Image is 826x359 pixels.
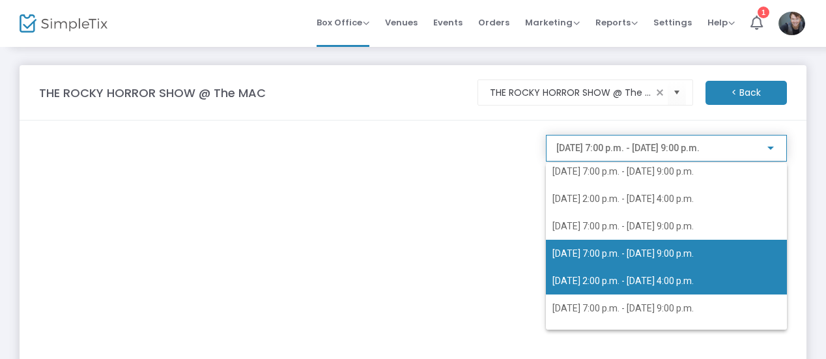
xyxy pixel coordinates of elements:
span: [DATE] 7:00 p.m. - [DATE] 9:00 p.m. [552,248,694,259]
span: [DATE] 2:00 p.m. - [DATE] 4:00 p.m. [552,276,694,286]
span: [DATE] 7:00 p.m. - [DATE] 9:00 p.m. [552,221,694,231]
span: [DATE] 2:00 p.m. - [DATE] 4:00 p.m. [552,194,694,204]
span: [DATE] 7:00 p.m. - [DATE] 9:00 p.m. [552,166,694,177]
span: [DATE] 7:00 p.m. - [DATE] 9:00 p.m. [552,303,694,313]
